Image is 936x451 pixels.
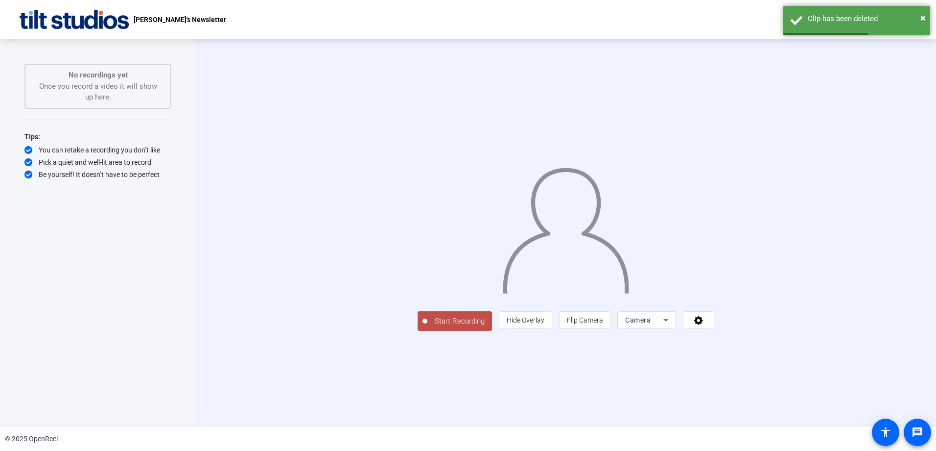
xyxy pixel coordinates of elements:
[35,70,161,103] div: Once you record a video it will show up here.
[24,145,171,155] div: You can retake a recording you don’t like
[559,311,611,329] button: Flip Camera
[418,311,492,331] button: Start Recording
[24,170,171,179] div: Be yourself! It doesn’t have to be perfect
[134,14,226,25] p: [PERSON_NAME]'s Newsletter
[880,426,891,438] mat-icon: accessibility
[507,316,544,324] span: Hide Overlay
[20,10,129,29] img: OpenReel logo
[502,160,630,294] img: overlay
[24,131,171,143] div: Tips:
[920,12,926,24] span: ×
[24,157,171,167] div: Pick a quiet and well-lit area to record
[808,13,923,25] div: Clip has been deleted
[625,316,651,324] span: Camera
[920,10,926,25] button: Close
[912,426,923,438] mat-icon: message
[499,311,552,329] button: Hide Overlay
[35,70,161,81] p: No recordings yet
[5,434,58,444] div: © 2025 OpenReel
[567,316,603,324] span: Flip Camera
[427,316,492,327] span: Start Recording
